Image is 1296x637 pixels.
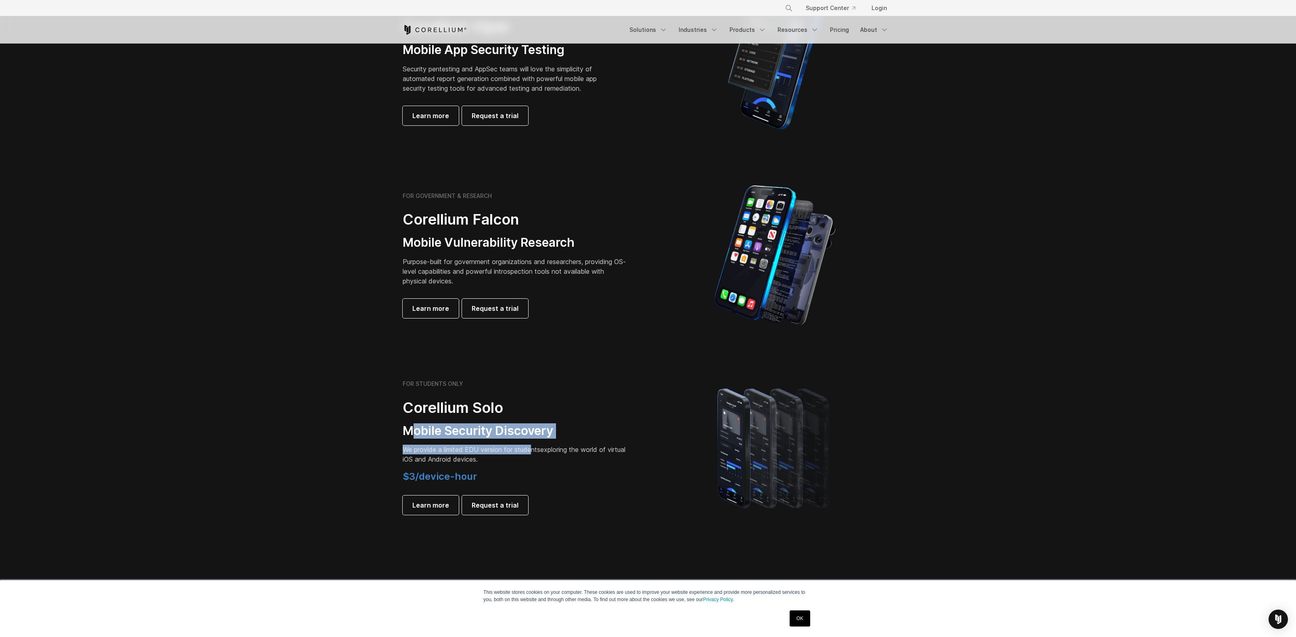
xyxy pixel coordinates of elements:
img: A lineup of four iPhone models becoming more gradient and blurred [701,377,849,518]
h3: Mobile Vulnerability Research [403,235,629,250]
a: Learn more [403,106,459,125]
a: Learn more [403,495,459,515]
a: Corellium Home [403,25,467,35]
span: Request a trial [472,111,518,121]
a: Products [725,23,771,37]
a: OK [790,610,810,627]
a: Industries [674,23,723,37]
a: Pricing [825,23,854,37]
img: iPhone model separated into the mechanics used to build the physical device. [714,185,836,326]
p: Security pentesting and AppSec teams will love the simplicity of automated report generation comb... [403,64,609,93]
h2: Corellium Falcon [403,210,629,229]
span: Learn more [412,111,449,121]
h3: Mobile Security Discovery [403,423,629,439]
div: Open Intercom Messenger [1269,610,1288,629]
div: Navigation Menu [625,23,893,37]
span: Learn more [412,304,449,313]
h6: FOR STUDENTS ONLY [403,380,463,387]
p: Purpose-built for government organizations and researchers, providing OS-level capabilities and p... [403,257,629,286]
h3: Mobile App Security Testing [403,42,609,58]
span: Request a trial [472,304,518,313]
a: Login [865,1,893,15]
p: exploring the world of virtual iOS and Android devices. [403,445,629,464]
h6: FOR GOVERNMENT & RESEARCH [403,192,492,200]
button: Search [782,1,796,15]
a: Support Center [799,1,862,15]
h2: Corellium Solo [403,399,629,417]
a: Request a trial [462,495,528,515]
a: Resources [773,23,824,37]
span: Learn more [412,500,449,510]
div: Navigation Menu [775,1,893,15]
a: Request a trial [462,299,528,318]
a: Learn more [403,299,459,318]
a: Privacy Policy. [703,597,734,602]
span: $3/device-hour [403,470,477,482]
a: About [855,23,893,37]
span: We provide a limited EDU version for students [403,445,540,454]
p: This website stores cookies on your computer. These cookies are used to improve your website expe... [483,589,813,603]
a: Request a trial [462,106,528,125]
span: Request a trial [472,500,518,510]
a: Solutions [625,23,672,37]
